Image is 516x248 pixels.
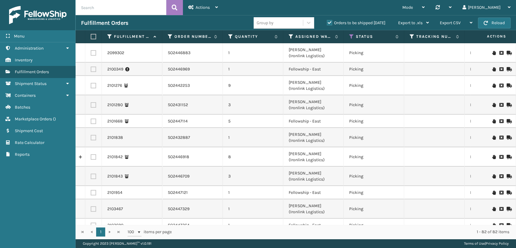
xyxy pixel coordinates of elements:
i: Mark as Shipped [507,155,510,159]
span: Export to .xls [398,20,423,25]
label: Fulfillment Order Id [114,34,151,39]
span: Reports [15,152,30,157]
a: SO2446918 [168,154,189,160]
i: Mark as Shipped [507,67,510,71]
label: Orders to be shipped [DATE] [327,20,385,25]
i: Mark as Shipped [507,223,510,227]
div: | [464,239,509,248]
a: 2103467 [107,206,123,212]
span: Inventory [15,57,33,63]
td: 1 [223,199,283,219]
span: 100 [128,229,137,235]
i: Mark as Shipped [507,83,510,88]
span: Menu [14,34,24,39]
a: 2101838 [107,135,123,141]
td: Picking [344,219,404,232]
td: Picking [344,167,404,186]
td: Fellowship - East [283,186,344,199]
a: Terms of Use [464,241,485,246]
i: Request to Be Cancelled [499,174,503,178]
label: Quantity [235,34,271,39]
span: Actions [196,5,210,10]
label: Assigned Warehouse [295,34,332,39]
label: Order Number [174,34,211,39]
h3: Fulfillment Orders [81,19,128,27]
i: Request to Be Cancelled [499,119,503,123]
td: Picking [344,147,404,167]
td: Picking [344,43,404,63]
td: [PERSON_NAME] (Ironlink Logistics) [283,199,344,219]
a: SO2447114 [168,118,188,124]
a: SO2446883 [168,50,190,56]
span: Actions [468,31,510,41]
span: Mode [402,5,413,10]
a: SO2431152 [168,102,188,108]
i: Request to Be Cancelled [499,191,503,195]
div: Group by [257,20,274,26]
i: Request to Be Cancelled [499,207,503,211]
a: 2101843 [107,173,123,179]
a: SO2446969 [168,66,190,72]
td: 8 [223,147,283,167]
a: 2099302 [107,50,124,56]
i: Request to Be Cancelled [499,83,503,88]
label: Tracking Number [416,34,453,39]
span: Fulfillment Orders [15,69,49,74]
a: SO2447121 [168,190,188,196]
i: Mark as Shipped [507,119,510,123]
span: Export CSV [440,20,461,25]
a: SO2432887 [168,135,190,141]
i: On Hold [492,223,496,227]
a: Privacy Policy [486,241,509,246]
i: On Hold [492,83,496,88]
i: Mark as Shipped [507,135,510,140]
td: Fellowship - East [283,115,344,128]
span: ( ) [53,116,56,122]
td: [PERSON_NAME] (Ironlink Logistics) [283,95,344,115]
span: Containers [15,93,36,98]
i: On Hold [492,174,496,178]
i: Mark as Shipped [507,191,510,195]
label: Status [356,34,392,39]
td: 1 [223,63,283,76]
td: [PERSON_NAME] (Ironlink Logistics) [283,128,344,147]
a: 1 [96,227,105,237]
td: [PERSON_NAME] (Ironlink Logistics) [283,76,344,95]
i: On Hold [492,103,496,107]
span: Administration [15,46,44,51]
i: On Hold [492,67,496,71]
i: Mark as Shipped [507,207,510,211]
td: 5 [223,115,283,128]
i: On Hold [492,207,496,211]
span: Marketplace Orders [15,116,52,122]
span: Rate Calculator [15,140,44,145]
a: 2100349 [107,66,123,72]
i: On Hold [492,51,496,55]
img: logo [9,6,67,24]
i: Request to Be Cancelled [499,67,503,71]
td: Picking [344,199,404,219]
a: 2101954 [107,190,122,196]
p: Copyright 2023 [PERSON_NAME]™ v 1.0.191 [83,239,151,248]
i: Mark as Shipped [507,103,510,107]
td: Fellowship - East [283,219,344,232]
td: 1 [223,219,283,232]
td: Picking [344,186,404,199]
a: 2101280 [107,102,123,108]
a: 2101842 [107,154,123,160]
td: 1 [223,186,283,199]
a: SO2447329 [168,206,190,212]
i: On Hold [492,155,496,159]
i: Request to Be Cancelled [499,103,503,107]
td: 9 [223,76,283,95]
td: Picking [344,95,404,115]
i: Mark as Shipped [507,174,510,178]
span: Shipment Status [15,81,47,86]
span: items per page [128,227,172,237]
td: 1 [223,43,283,63]
div: 1 - 82 of 82 items [180,229,509,235]
button: Reload [478,18,511,28]
span: Shipment Cost [15,128,43,133]
i: Mark as Shipped [507,51,510,55]
a: 2103690 [107,222,123,228]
